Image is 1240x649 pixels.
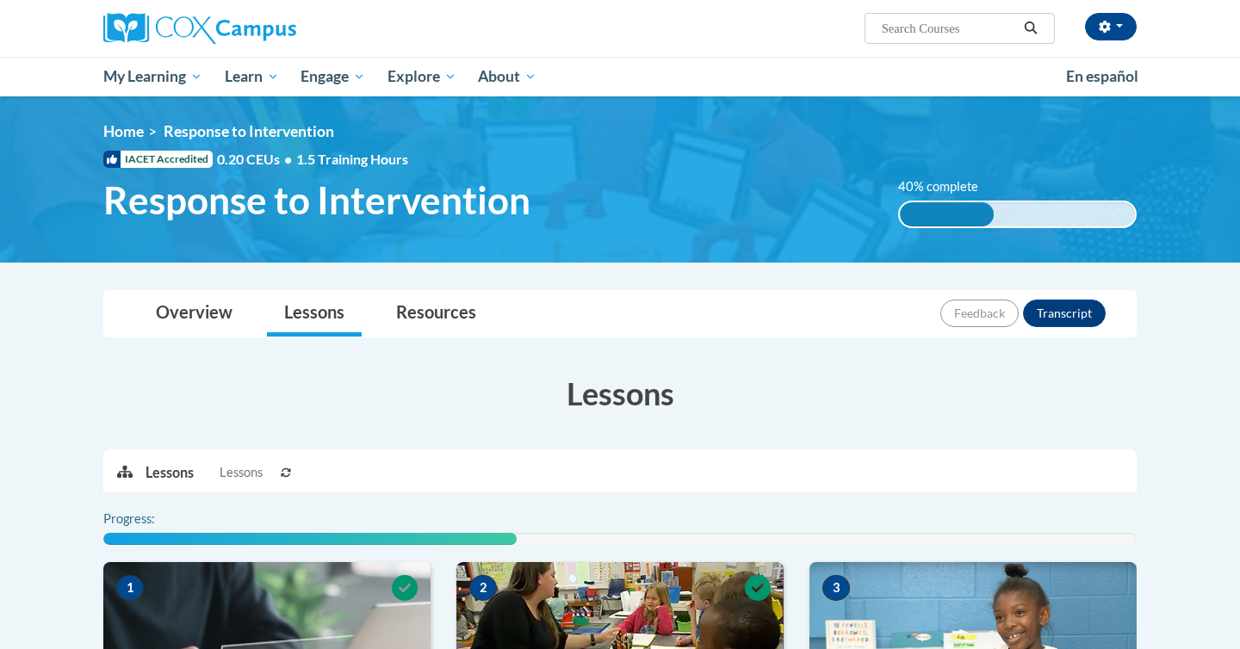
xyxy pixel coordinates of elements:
[220,463,263,482] span: Lessons
[478,66,536,87] span: About
[289,57,376,96] a: Engage
[1055,59,1150,95] a: En español
[880,18,1018,39] input: Search Courses
[103,122,144,140] a: Home
[1018,18,1044,39] button: Search
[296,151,408,167] span: 1.5 Training Hours
[103,151,213,168] span: IACET Accredited
[1023,300,1106,327] button: Transcript
[468,57,549,96] a: About
[822,575,850,601] span: 3
[103,177,530,223] span: Response to Intervention
[900,202,994,226] div: 40% complete
[103,13,296,44] img: Cox Campus
[103,372,1137,415] h3: Lessons
[1085,13,1137,40] button: Account Settings
[376,57,468,96] a: Explore
[103,13,431,44] a: Cox Campus
[103,510,202,528] label: Progress:
[225,66,279,87] span: Learn
[301,66,365,87] span: Engage
[214,57,290,96] a: Learn
[103,66,202,87] span: My Learning
[898,177,997,196] label: 40% complete
[217,150,296,169] span: 0.20 CEUs
[379,291,493,337] a: Resources
[940,300,1019,327] button: Feedback
[77,57,1162,96] div: Main menu
[139,291,250,337] a: Overview
[469,575,497,601] span: 2
[164,122,334,140] span: Response to Intervention
[92,57,214,96] a: My Learning
[146,463,194,482] p: Lessons
[267,291,362,337] a: Lessons
[387,66,456,87] span: Explore
[1066,67,1138,85] span: En español
[116,575,144,601] span: 1
[284,151,292,167] span: •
